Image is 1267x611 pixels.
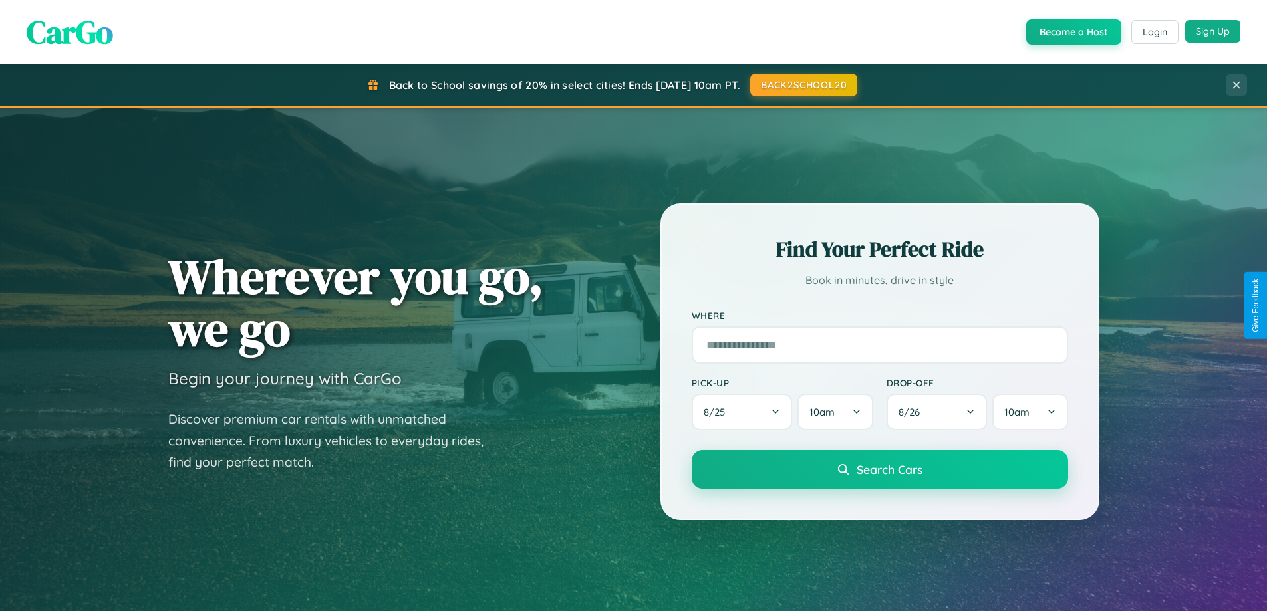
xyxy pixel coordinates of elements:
span: 8 / 25 [704,406,732,418]
button: 10am [992,394,1067,430]
p: Discover premium car rentals with unmatched convenience. From luxury vehicles to everyday rides, ... [168,408,501,473]
button: Become a Host [1026,19,1121,45]
button: Login [1131,20,1179,44]
button: 8/25 [692,394,793,430]
span: Back to School savings of 20% in select cities! Ends [DATE] 10am PT. [389,78,740,92]
div: Give Feedback [1251,279,1260,332]
span: Search Cars [857,462,922,477]
label: Drop-off [887,377,1068,388]
button: Search Cars [692,450,1068,489]
span: 8 / 26 [899,406,926,418]
label: Pick-up [692,377,873,388]
h3: Begin your journey with CarGo [168,368,402,388]
h2: Find Your Perfect Ride [692,235,1068,264]
button: BACK2SCHOOL20 [750,74,857,96]
button: 10am [797,394,873,430]
span: CarGo [27,10,113,54]
span: 10am [1004,406,1030,418]
p: Book in minutes, drive in style [692,271,1068,290]
h1: Wherever you go, we go [168,250,543,355]
button: 8/26 [887,394,988,430]
button: Sign Up [1185,20,1240,43]
span: 10am [809,406,835,418]
label: Where [692,310,1068,321]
